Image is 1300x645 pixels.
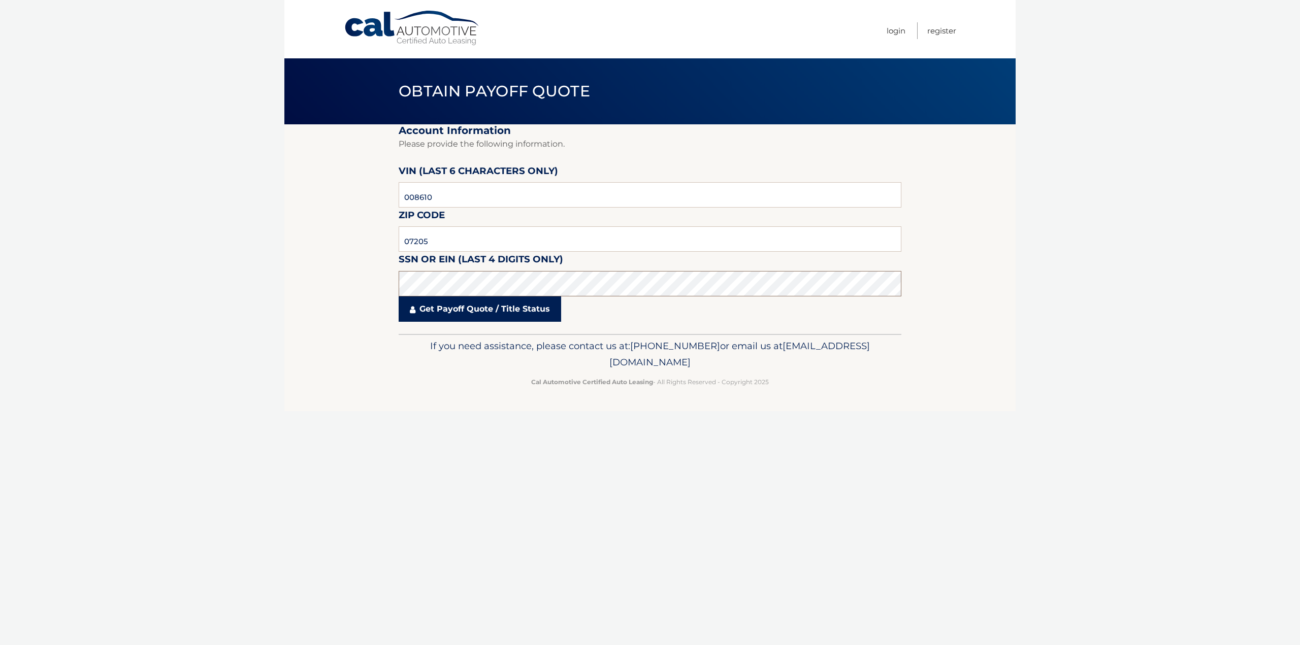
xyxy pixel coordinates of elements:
[399,252,563,270] label: SSN or EIN (last 4 digits only)
[531,378,653,386] strong: Cal Automotive Certified Auto Leasing
[399,124,901,137] h2: Account Information
[405,377,895,387] p: - All Rights Reserved - Copyright 2025
[405,338,895,370] p: If you need assistance, please contact us at: or email us at
[399,137,901,151] p: Please provide the following information.
[399,208,445,226] label: Zip Code
[630,340,720,352] span: [PHONE_NUMBER]
[927,22,956,39] a: Register
[399,82,590,100] span: Obtain Payoff Quote
[399,163,558,182] label: VIN (last 6 characters only)
[399,296,561,322] a: Get Payoff Quote / Title Status
[887,22,905,39] a: Login
[344,10,481,46] a: Cal Automotive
